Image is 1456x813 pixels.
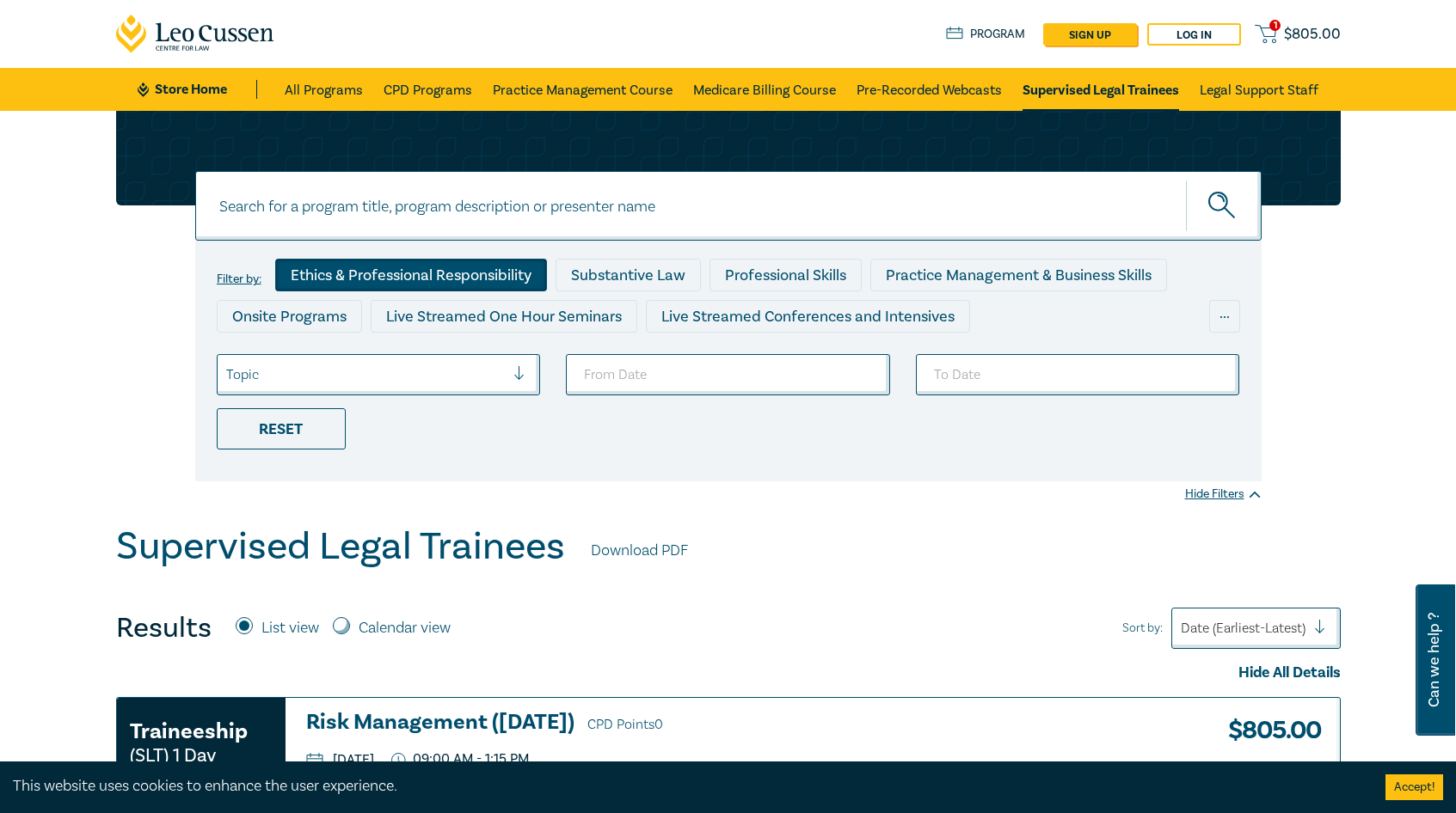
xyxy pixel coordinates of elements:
p: 09:00 AM - 1:15 PM [391,751,530,767]
a: sign up [1043,23,1137,46]
div: Pre-Recorded Webcasts [498,341,696,374]
span: 1 [1269,20,1281,31]
div: Live Streamed One Hour Seminars [371,300,637,333]
div: Substantive Law [556,259,701,291]
button: Add to wishlist [1207,759,1322,779]
a: Pre-Recorded Webcasts [857,68,1002,111]
label: List view [261,617,319,639]
label: Calendar view [359,617,451,639]
div: Onsite Programs [217,300,362,333]
a: Medicare Billing Course [693,68,836,111]
div: Hide Filters [1185,486,1262,503]
small: (SLT) 1 Day Workshop [130,747,273,781]
span: Can we help ? [1426,595,1442,725]
a: Download PDF [591,540,688,562]
a: Risk Management ([DATE]) CPD Points0 [306,711,1013,737]
div: Live Streamed Conferences and Intensives [646,300,970,333]
span: $ 805.00 [1284,25,1341,44]
a: Store Home [138,80,257,99]
h3: Risk Management ([DATE]) [306,711,1013,737]
div: Hide All Details [116,662,1341,684]
a: Program [946,25,1026,44]
input: Search for a program title, program description or presenter name [195,171,1262,241]
span: CPD Points 0 [587,716,663,733]
div: 10 CPD Point Packages [704,341,893,374]
input: From Date [566,354,890,395]
label: Filter by: [217,272,261,286]
a: Log in [1147,23,1241,46]
a: Practice Management Course [493,68,673,111]
div: Practice Management & Business Skills [870,259,1167,291]
h3: $ 805.00 [1215,711,1322,750]
div: Live Streamed Practical Workshops [217,341,489,374]
div: National Programs [901,341,1060,374]
h1: Supervised Legal Trainees [116,524,565,569]
input: Sort by [1181,619,1184,638]
input: select [226,365,230,384]
h4: Results [116,611,212,645]
a: Legal Support Staff [1200,68,1318,111]
button: Accept cookies [1385,774,1443,800]
a: CPD Programs [384,68,472,111]
div: ... [1209,300,1240,333]
span: Sort by: [1122,619,1163,638]
div: This website uses cookies to enhance the user experience. [13,775,1360,798]
h3: Traineeship [130,716,248,747]
div: Ethics & Professional Responsibility [275,259,547,291]
a: Supervised Legal Trainees [1023,68,1179,111]
a: All Programs [285,68,363,111]
input: To Date [916,354,1240,395]
div: Reset [217,408,346,449]
div: Professional Skills [710,259,862,291]
p: [DATE] [306,753,374,767]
